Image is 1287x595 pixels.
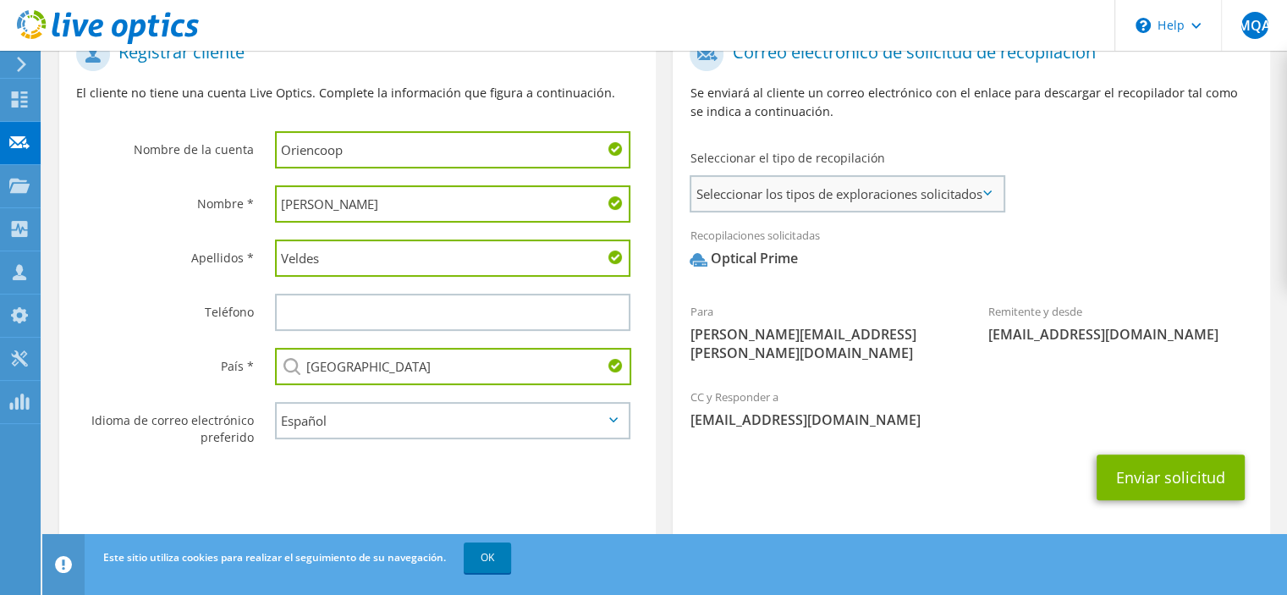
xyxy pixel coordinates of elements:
[76,240,254,267] label: Apellidos *
[76,402,254,446] label: Idioma de correo electrónico preferido
[76,294,254,321] label: Teléfono
[673,379,1269,438] div: CC y Responder a
[103,550,446,565] span: Este sitio utiliza cookies para realizar el seguimiento de su navegación.
[673,294,971,371] div: Para
[76,131,254,158] label: Nombre de la cuenta
[690,84,1252,121] p: Se enviará al cliente un correo electrónico con el enlace para descargar el recopilador tal como ...
[988,325,1253,344] span: [EMAIL_ADDRESS][DOMAIN_NAME]
[76,84,639,102] p: El cliente no tiene una cuenta Live Optics. Complete la información que figura a continuación.
[690,150,884,167] label: Seleccionar el tipo de recopilación
[76,348,254,375] label: País *
[76,37,630,71] h1: Registrar cliente
[1136,18,1151,33] svg: \n
[464,543,511,573] a: OK
[690,325,954,362] span: [PERSON_NAME][EMAIL_ADDRESS][PERSON_NAME][DOMAIN_NAME]
[690,410,1252,429] span: [EMAIL_ADDRESS][DOMAIN_NAME]
[971,294,1270,352] div: Remitente y desde
[1097,455,1245,500] button: Enviar solicitud
[1241,12,1268,39] span: MQA
[673,218,1269,285] div: Recopilaciones solicitadas
[690,37,1244,71] h1: Correo electrónico de solicitud de recopilación
[691,177,1003,211] span: Seleccionar los tipos de exploraciones solicitados
[76,185,254,212] label: Nombre *
[690,249,797,268] div: Optical Prime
